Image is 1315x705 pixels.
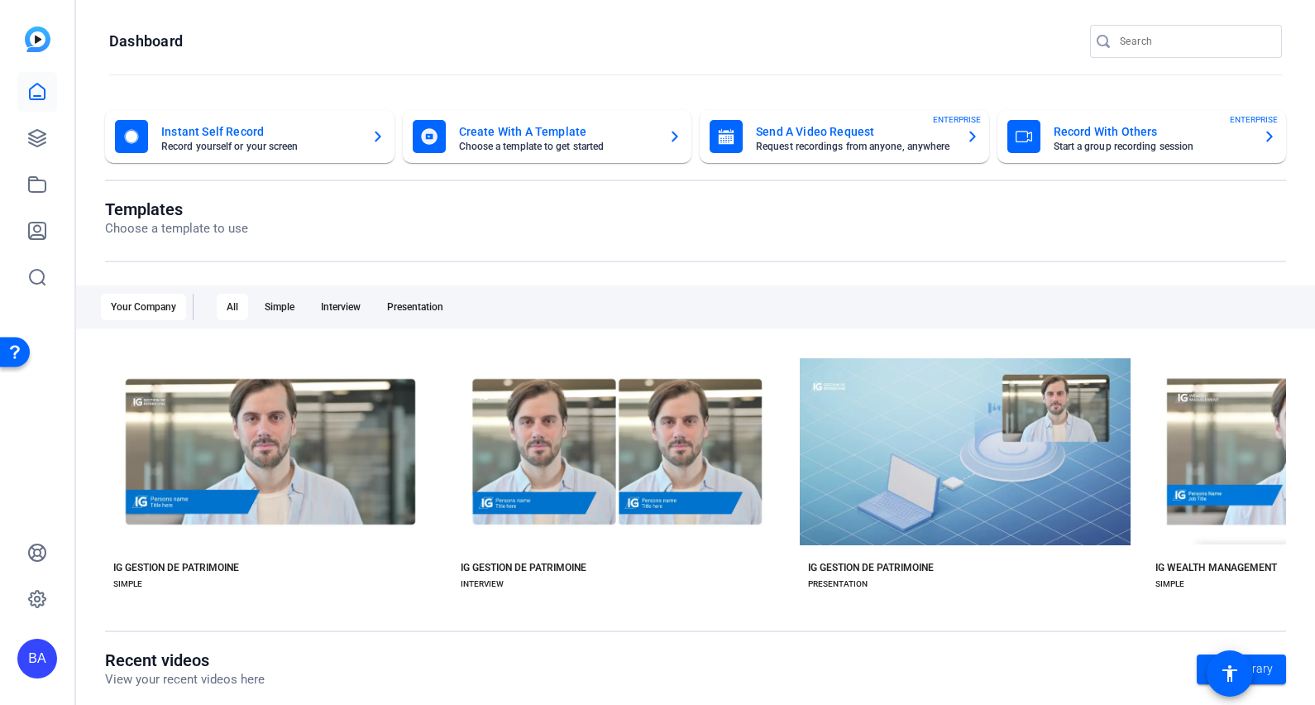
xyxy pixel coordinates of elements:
[1120,31,1269,51] input: Search
[403,110,692,163] button: Create With A TemplateChoose a template to get started
[17,639,57,679] div: BA
[1155,578,1184,591] div: SIMPLE
[105,199,248,219] h1: Templates
[459,122,656,141] mat-card-title: Create With A Template
[109,31,183,51] h1: Dashboard
[105,650,265,670] h1: Recent videos
[1054,122,1250,141] mat-card-title: Record With Others
[105,670,265,689] p: View your recent videos here
[808,561,934,574] div: IG GESTION DE PATRIMOINE
[1220,664,1240,683] mat-icon: accessibility
[113,561,239,574] div: IG GESTION DE PATRIMOINE
[311,294,371,320] div: Interview
[25,26,50,52] img: blue-gradient.svg
[161,122,358,141] mat-card-title: Instant Self Record
[808,578,868,591] div: PRESENTATION
[461,578,504,591] div: INTERVIEW
[1230,113,1278,126] span: ENTERPRISE
[1197,655,1286,684] a: Go to library
[105,219,248,238] p: Choose a template to use
[461,561,586,574] div: IG GESTION DE PATRIMOINE
[217,294,248,320] div: All
[459,141,656,151] mat-card-subtitle: Choose a template to get started
[1054,141,1250,151] mat-card-subtitle: Start a group recording session
[255,294,304,320] div: Simple
[756,122,953,141] mat-card-title: Send A Video Request
[101,294,186,320] div: Your Company
[933,113,981,126] span: ENTERPRISE
[1155,561,1277,574] div: IG WEALTH MANAGEMENT
[377,294,453,320] div: Presentation
[105,110,394,163] button: Instant Self RecordRecord yourself or your screen
[700,110,989,163] button: Send A Video RequestRequest recordings from anyone, anywhereENTERPRISE
[113,578,142,591] div: SIMPLE
[756,141,953,151] mat-card-subtitle: Request recordings from anyone, anywhere
[161,141,358,151] mat-card-subtitle: Record yourself or your screen
[997,110,1287,163] button: Record With OthersStart a group recording sessionENTERPRISE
